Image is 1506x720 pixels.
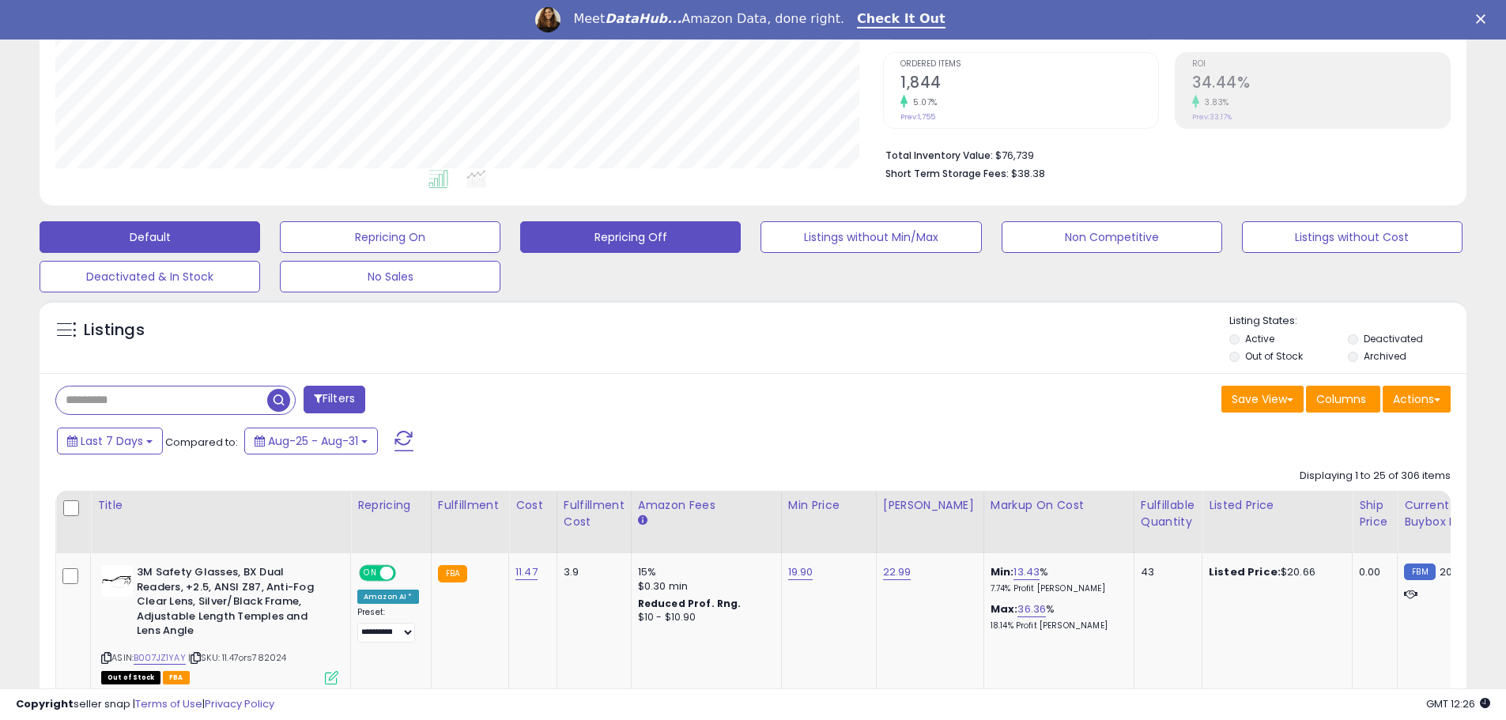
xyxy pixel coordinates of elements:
a: 19.90 [788,564,813,580]
b: Max: [991,601,1018,616]
label: Out of Stock [1245,349,1303,363]
button: Aug-25 - Aug-31 [244,428,378,454]
div: % [991,602,1122,631]
div: 0.00 [1359,565,1385,579]
div: seller snap | | [16,697,274,712]
div: % [991,565,1122,594]
div: Cost [515,497,550,514]
label: Active [1245,332,1274,345]
button: Default [40,221,260,253]
a: 11.47 [515,564,538,580]
a: 22.99 [883,564,912,580]
li: $76,739 [885,145,1439,164]
span: ON [360,567,380,580]
span: FBA [163,671,190,684]
button: Listings without Min/Max [761,221,981,253]
b: 3M Safety Glasses, BX Dual Readers, +2.5, ANSI Z87, Anti-Fog Clear Lens, Silver/Black Frame, Adju... [137,565,329,643]
div: Displaying 1 to 25 of 306 items [1300,469,1451,484]
a: Privacy Policy [205,696,274,711]
button: Listings without Cost [1242,221,1463,253]
p: 18.14% Profit [PERSON_NAME] [991,620,1122,631]
span: Aug-25 - Aug-31 [268,433,358,449]
label: Archived [1364,349,1406,363]
div: Fulfillment [438,497,502,514]
p: Listing States: [1229,314,1466,329]
small: FBA [438,565,467,582]
img: Profile image for Georgie [535,7,561,32]
small: 3.83% [1199,96,1229,108]
b: Total Inventory Value: [885,149,993,162]
span: All listings that are currently out of stock and unavailable for purchase on Amazon [101,671,160,684]
h2: 34.44% [1192,74,1450,95]
div: 15% [638,565,769,579]
div: Repricing [357,497,425,514]
button: Deactivated & In Stock [40,261,260,292]
button: Last 7 Days [57,428,163,454]
div: Amazon Fees [638,497,775,514]
span: 2025-09-8 12:26 GMT [1426,696,1490,711]
div: Preset: [357,607,419,643]
span: Compared to: [165,435,238,450]
h5: Listings [84,319,145,341]
button: Actions [1383,386,1451,413]
div: Ship Price [1359,497,1391,530]
div: $10 - $10.90 [638,611,769,624]
small: Prev: 33.17% [1192,112,1232,122]
div: Current Buybox Price [1404,497,1485,530]
img: 314WAWCP+IL._SL40_.jpg [101,565,133,597]
button: Repricing Off [520,221,741,253]
small: Prev: 1,755 [900,112,935,122]
div: Markup on Cost [991,497,1127,514]
div: 43 [1141,565,1190,579]
div: $0.30 min [638,579,769,594]
span: Columns [1316,391,1366,407]
button: Non Competitive [1002,221,1222,253]
span: ROI [1192,60,1450,69]
div: Title [97,497,344,514]
b: Listed Price: [1209,564,1281,579]
div: Min Price [788,497,870,514]
small: 5.07% [908,96,938,108]
span: OFF [394,567,419,580]
strong: Copyright [16,696,74,711]
div: Fulfillable Quantity [1141,497,1195,530]
span: Ordered Items [900,60,1158,69]
small: Amazon Fees. [638,514,647,528]
a: Terms of Use [135,696,202,711]
label: Deactivated [1364,332,1423,345]
b: Reduced Prof. Rng. [638,597,742,610]
b: Min: [991,564,1014,579]
div: Amazon AI * [357,590,419,604]
div: Meet Amazon Data, done right. [573,11,844,27]
button: No Sales [280,261,500,292]
span: $38.38 [1011,166,1045,181]
h2: 1,844 [900,74,1158,95]
p: 7.74% Profit [PERSON_NAME] [991,583,1122,594]
small: FBM [1404,564,1435,580]
div: 3.9 [564,565,619,579]
a: B007JZ1YAY [134,651,186,665]
button: Filters [304,386,365,413]
span: | SKU: 11.47ors782024 [188,651,287,664]
span: 20.66 [1440,564,1468,579]
span: Last 7 Days [81,433,143,449]
i: DataHub... [605,11,681,26]
button: Save View [1221,386,1304,413]
a: Check It Out [857,11,945,28]
div: Close [1476,14,1492,24]
a: 13.43 [1013,564,1040,580]
div: [PERSON_NAME] [883,497,977,514]
button: Columns [1306,386,1380,413]
button: Repricing On [280,221,500,253]
div: Fulfillment Cost [564,497,625,530]
th: The percentage added to the cost of goods (COGS) that forms the calculator for Min & Max prices. [983,491,1134,553]
b: Short Term Storage Fees: [885,167,1009,180]
div: Listed Price [1209,497,1346,514]
a: 36.36 [1017,601,1046,617]
div: $20.66 [1209,565,1340,579]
